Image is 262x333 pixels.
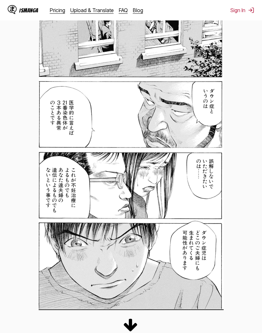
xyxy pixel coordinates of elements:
img: Sign out [248,7,254,13]
div: IsManga [19,7,38,13]
a: FAQ [119,7,128,13]
img: Translation Process Arrow [123,318,139,333]
a: Blog [133,7,143,13]
img: IsManga Logo [8,5,17,14]
a: IsManga LogoIsManga [8,5,50,15]
a: Pricing [50,7,65,13]
button: Sign In [230,7,254,13]
a: Upload & Translate [70,7,114,13]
